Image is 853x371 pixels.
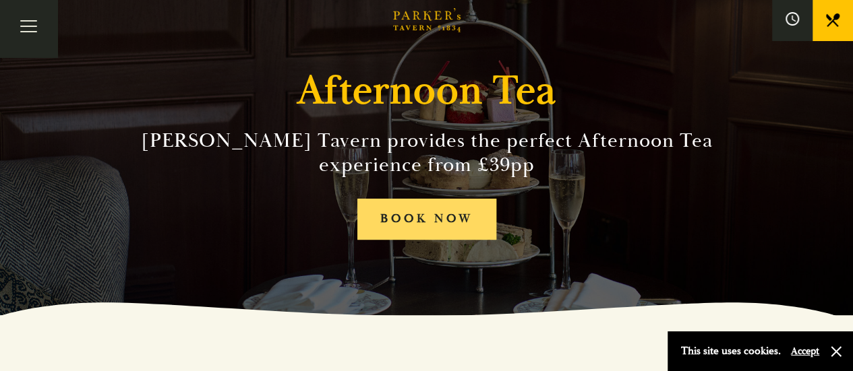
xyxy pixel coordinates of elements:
[119,129,734,177] h2: [PERSON_NAME] Tavern provides the perfect Afternoon Tea experience from £39pp
[357,199,496,240] a: BOOK NOW
[791,345,819,358] button: Accept
[829,345,843,358] button: Close and accept
[681,341,781,361] p: This site uses cookies.
[297,67,556,115] h1: Afternoon Tea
